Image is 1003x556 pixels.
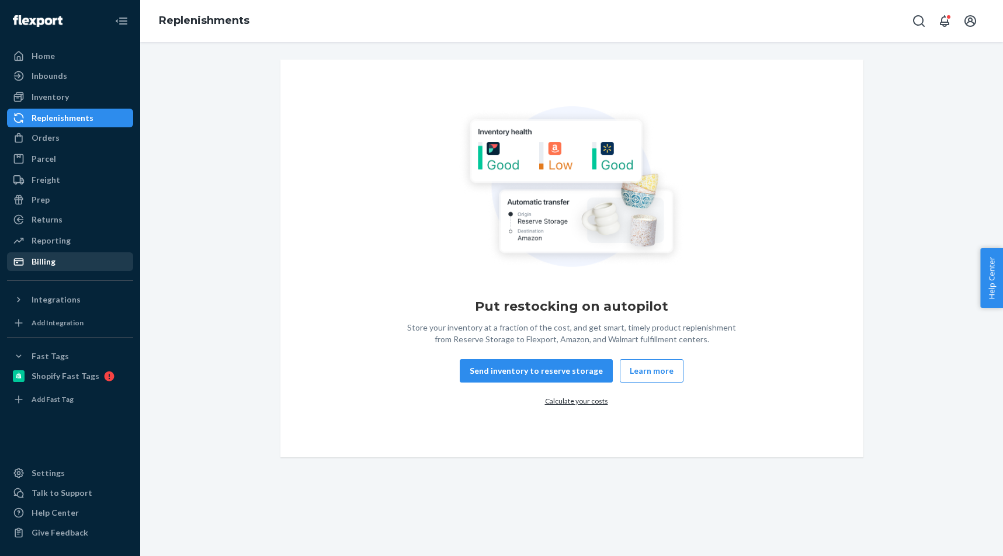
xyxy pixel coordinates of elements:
[32,467,65,479] div: Settings
[7,464,133,482] a: Settings
[7,347,133,366] button: Fast Tags
[32,235,71,246] div: Reporting
[7,128,133,147] a: Orders
[32,70,67,82] div: Inbounds
[13,15,63,27] img: Flexport logo
[7,314,133,332] a: Add Integration
[7,47,133,65] a: Home
[150,4,259,38] ol: breadcrumbs
[7,484,133,502] a: Talk to Support
[32,507,79,519] div: Help Center
[933,9,956,33] button: Open notifications
[907,9,931,33] button: Open Search Box
[32,370,99,382] div: Shopify Fast Tags
[459,106,684,272] img: Empty list
[7,190,133,209] a: Prep
[959,9,982,33] button: Open account menu
[159,14,249,27] a: Replenishments
[7,290,133,309] button: Integrations
[32,132,60,144] div: Orders
[7,523,133,542] button: Give Feedback
[32,294,81,305] div: Integrations
[7,210,133,229] a: Returns
[32,350,69,362] div: Fast Tags
[7,390,133,409] a: Add Fast Tag
[620,359,683,383] button: Learn more
[7,231,133,250] a: Reporting
[32,394,74,404] div: Add Fast Tag
[7,109,133,127] a: Replenishments
[32,174,60,186] div: Freight
[32,214,63,225] div: Returns
[402,322,741,345] div: Store your inventory at a fraction of the cost, and get smart, timely product replenishment from ...
[7,171,133,189] a: Freight
[7,252,133,271] a: Billing
[32,91,69,103] div: Inventory
[32,194,50,206] div: Prep
[110,9,133,33] button: Close Navigation
[32,527,88,538] div: Give Feedback
[32,487,92,499] div: Talk to Support
[7,88,133,106] a: Inventory
[7,367,133,385] a: Shopify Fast Tags
[32,153,56,165] div: Parcel
[7,503,133,522] a: Help Center
[460,359,613,383] button: Send inventory to reserve storage
[475,297,668,316] h1: Put restocking on autopilot
[980,248,1003,308] button: Help Center
[32,50,55,62] div: Home
[32,318,84,328] div: Add Integration
[545,397,608,405] a: Calculate your costs
[7,150,133,168] a: Parcel
[7,67,133,85] a: Inbounds
[32,112,93,124] div: Replenishments
[32,256,55,267] div: Billing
